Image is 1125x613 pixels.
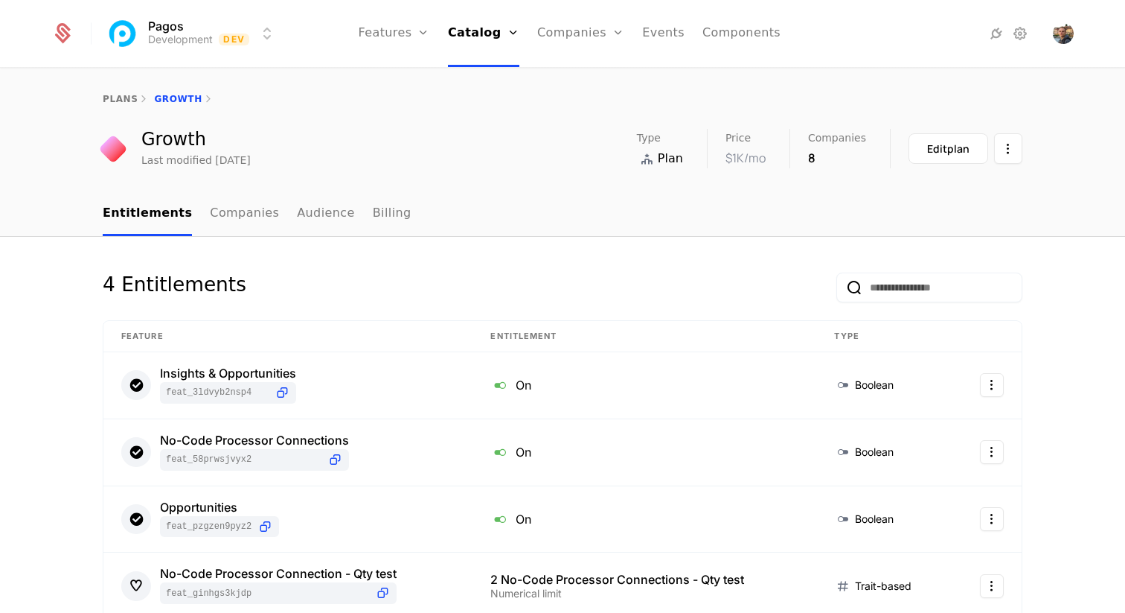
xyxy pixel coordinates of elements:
[141,130,251,148] div: Growth
[490,574,798,585] div: 2 No-Code Processor Connections - Qty test
[1053,23,1074,44] img: Dmitry Yarashevich
[166,387,269,398] span: feat_3LDVYB2nSP4
[637,133,661,143] span: Type
[490,509,798,529] div: On
[148,32,213,47] div: Development
[148,20,184,32] span: Pagos
[855,579,911,594] span: Trait-based
[103,192,1022,236] nav: Main
[816,321,951,352] th: Type
[373,192,411,236] a: Billing
[103,273,246,302] div: 4 Entitlements
[103,94,138,104] a: plans
[141,153,251,168] div: Last modified [DATE]
[855,445,894,460] span: Boolean
[109,17,276,50] button: Select environment
[105,16,141,51] img: Pagos
[808,149,866,167] div: 8
[725,133,751,143] span: Price
[980,440,1004,464] button: Select action
[987,25,1005,42] a: Integrations
[166,454,321,466] span: feat_58pRWSjVYX2
[166,588,369,600] span: feat_GiNhGS3KjDp
[725,149,766,167] div: $1K /mo
[490,375,798,395] div: On
[980,507,1004,531] button: Select action
[658,150,683,168] span: Plan
[219,34,249,45] span: Dev
[103,192,411,236] ul: Choose Sub Page
[210,192,279,236] a: Companies
[855,378,894,393] span: Boolean
[103,192,192,236] a: Entitlements
[855,512,894,527] span: Boolean
[160,367,296,379] div: Insights & Opportunities
[908,133,988,164] button: Editplan
[160,434,349,446] div: No-Code Processor Connections
[103,321,472,352] th: Feature
[927,142,969,156] div: Edit plan
[980,373,1004,397] button: Select action
[160,568,397,579] div: No-Code Processor Connection - Qty test
[994,133,1022,164] button: Select action
[472,321,816,352] th: Entitlement
[808,133,866,143] span: Companies
[490,588,798,599] div: Numerical limit
[166,521,251,533] span: feat_PzgzeN9pyZ2
[490,442,798,462] div: On
[160,501,279,513] div: Opportunities
[980,574,1004,598] button: Select action
[1053,23,1074,44] button: Open user button
[297,192,355,236] a: Audience
[1011,25,1029,42] a: Settings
